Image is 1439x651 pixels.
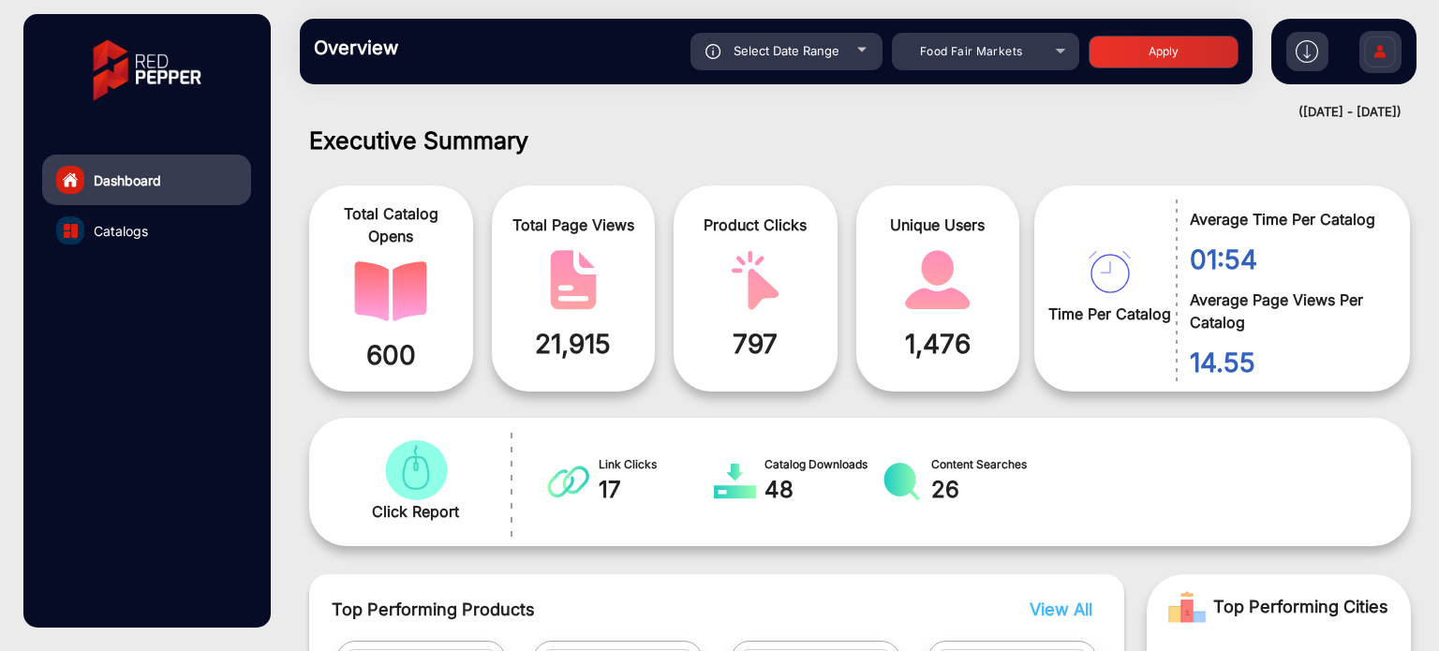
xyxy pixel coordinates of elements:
img: catalog [714,463,756,500]
span: Top Performing Products [332,597,916,622]
h1: Executive Summary [309,126,1411,155]
div: ([DATE] - [DATE]) [281,103,1402,122]
a: Catalogs [42,205,251,256]
span: View All [1030,599,1092,619]
span: Select Date Range [734,43,839,58]
img: catalog [354,261,427,321]
button: View All [1025,597,1088,622]
a: Dashboard [42,155,251,205]
span: Unique Users [870,214,1006,236]
button: Apply [1089,36,1239,68]
span: 600 [323,335,459,375]
span: 26 [931,473,1047,507]
span: Product Clicks [688,214,823,236]
span: Total Page Views [506,214,642,236]
span: 797 [688,324,823,363]
img: icon [705,44,721,59]
span: 17 [599,473,715,507]
span: Average Page Views Per Catalog [1190,289,1382,333]
img: h2download.svg [1296,40,1318,63]
span: Content Searches [931,456,1047,473]
span: 01:54 [1190,240,1382,279]
h3: Overview [314,37,576,59]
span: 14.55 [1190,343,1382,382]
span: Link Clicks [599,456,715,473]
img: Rank image [1168,588,1206,626]
img: catalog [547,463,589,500]
span: Total Catalog Opens [323,202,459,247]
span: Click Report [372,500,459,523]
img: catalog [537,250,610,310]
img: catalog [379,440,452,500]
span: Top Performing Cities [1213,588,1388,626]
span: Catalogs [94,221,148,241]
img: home [62,171,79,188]
span: 1,476 [870,324,1006,363]
img: vmg-logo [80,23,215,117]
img: catalog [881,463,923,500]
img: catalog [719,250,792,310]
span: Catalog Downloads [764,456,881,473]
img: Sign%20Up.svg [1360,22,1400,87]
img: catalog [64,224,78,238]
span: Food Fair Markets [920,44,1022,58]
span: Dashboard [94,170,161,190]
span: 48 [764,473,881,507]
span: Average Time Per Catalog [1190,208,1382,230]
span: 21,915 [506,324,642,363]
img: catalog [901,250,974,310]
img: catalog [1089,251,1131,293]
